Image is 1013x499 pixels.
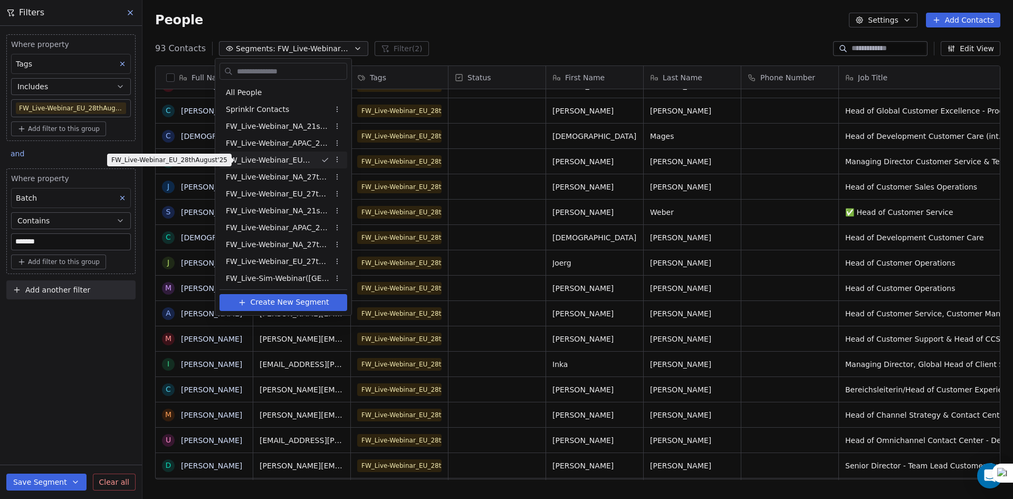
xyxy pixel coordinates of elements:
div: Suggestions [219,84,347,321]
span: FW_Live-Webinar_APAC_21stAugust'25 [226,138,329,149]
span: Sprinklr Contacts [226,104,289,115]
span: FW_Live-Webinar_NA_21stAugust'25 [226,121,329,132]
button: Create New Segment [219,294,347,311]
p: FW_Live-Webinar_EU_28thAugust'25 [111,156,227,164]
span: FW_Live-Sim-Webinar([GEOGRAPHIC_DATA])26thAugust'2025 [226,273,329,284]
span: Create New Segment [251,297,329,308]
span: All People [226,87,262,98]
span: FW_Live-Webinar_NA_27thAugust'25 - Batch 2 [226,239,329,250]
span: FW_Live-Webinar_EU_27thAugust'25 - Batch 2 [226,256,329,267]
span: FW_Live-Webinar_APAC_21stAugust'25 - Batch 2 [226,222,329,233]
span: FW_Live-Webinar_NA_21stAugust'25 Batch 2 [226,205,329,216]
span: FW_Live-Webinar_EU_28thAugust'25 [226,155,312,166]
span: FW_Live-Webinar_NA_27thAugust'25 [226,172,329,183]
span: FW_Live-Webinar_EU_27thAugust'25 [226,189,329,200]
